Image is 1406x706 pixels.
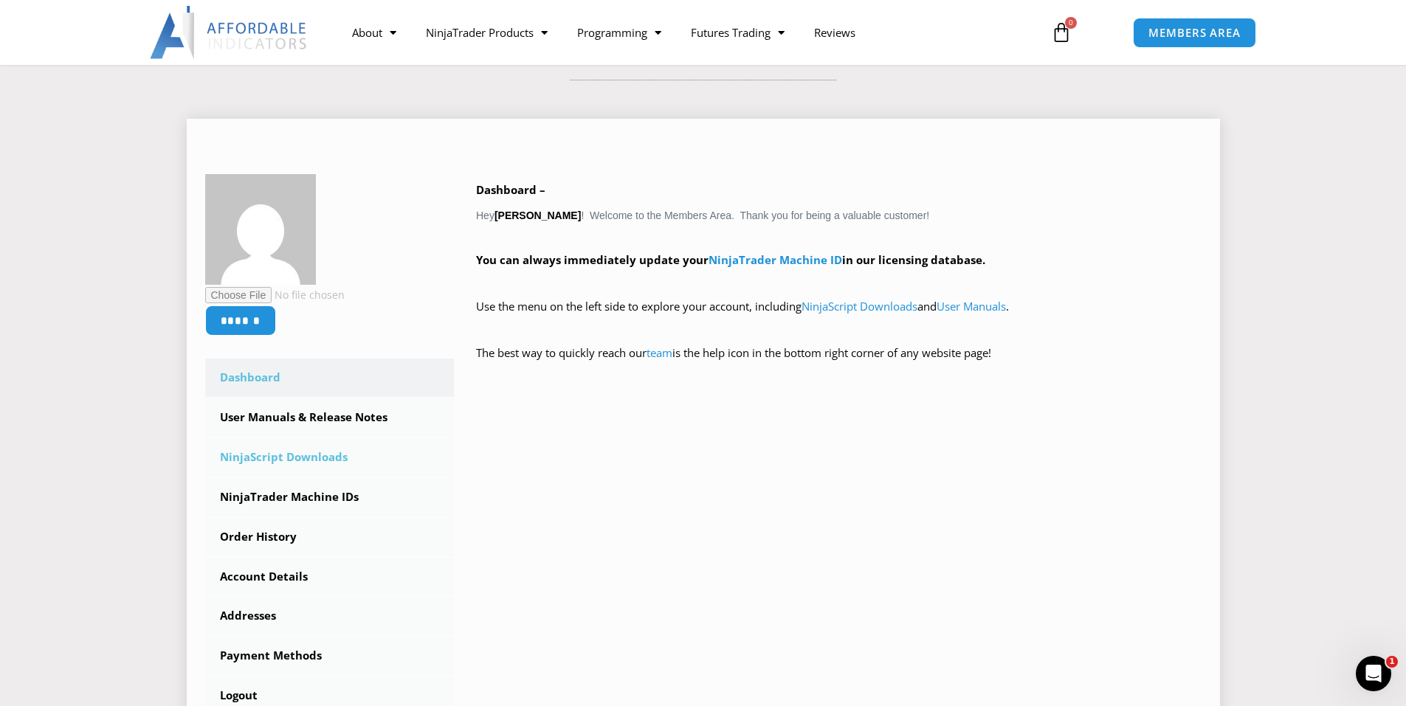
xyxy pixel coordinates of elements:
[647,345,672,360] a: team
[205,637,455,675] a: Payment Methods
[799,15,870,49] a: Reviews
[205,174,316,285] img: f5f22caf07bb9f67eb3c23dcae1d37df60a6062f9046f80cac60aaf5f7bf4800
[205,359,455,397] a: Dashboard
[205,518,455,556] a: Order History
[150,6,309,59] img: LogoAI | Affordable Indicators – NinjaTrader
[562,15,676,49] a: Programming
[476,252,985,267] strong: You can always immediately update your in our licensing database.
[802,299,917,314] a: NinjaScript Downloads
[476,297,1202,338] p: Use the menu on the left side to explore your account, including and .
[676,15,799,49] a: Futures Trading
[1029,11,1094,54] a: 0
[337,15,1034,49] nav: Menu
[476,180,1202,384] div: Hey ! Welcome to the Members Area. Thank you for being a valuable customer!
[411,15,562,49] a: NinjaTrader Products
[1065,17,1077,29] span: 0
[205,558,455,596] a: Account Details
[709,252,842,267] a: NinjaTrader Machine ID
[205,478,455,516] a: NinjaTrader Machine IDs
[494,210,581,221] strong: [PERSON_NAME]
[205,597,455,635] a: Addresses
[1386,656,1398,668] span: 1
[337,15,411,49] a: About
[476,343,1202,384] p: The best way to quickly reach our is the help icon in the bottom right corner of any website page!
[476,182,545,197] b: Dashboard –
[937,299,1006,314] a: User Manuals
[205,398,455,437] a: User Manuals & Release Notes
[205,438,455,477] a: NinjaScript Downloads
[1133,18,1256,48] a: MEMBERS AREA
[1356,656,1391,691] iframe: Intercom live chat
[1148,27,1241,38] span: MEMBERS AREA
